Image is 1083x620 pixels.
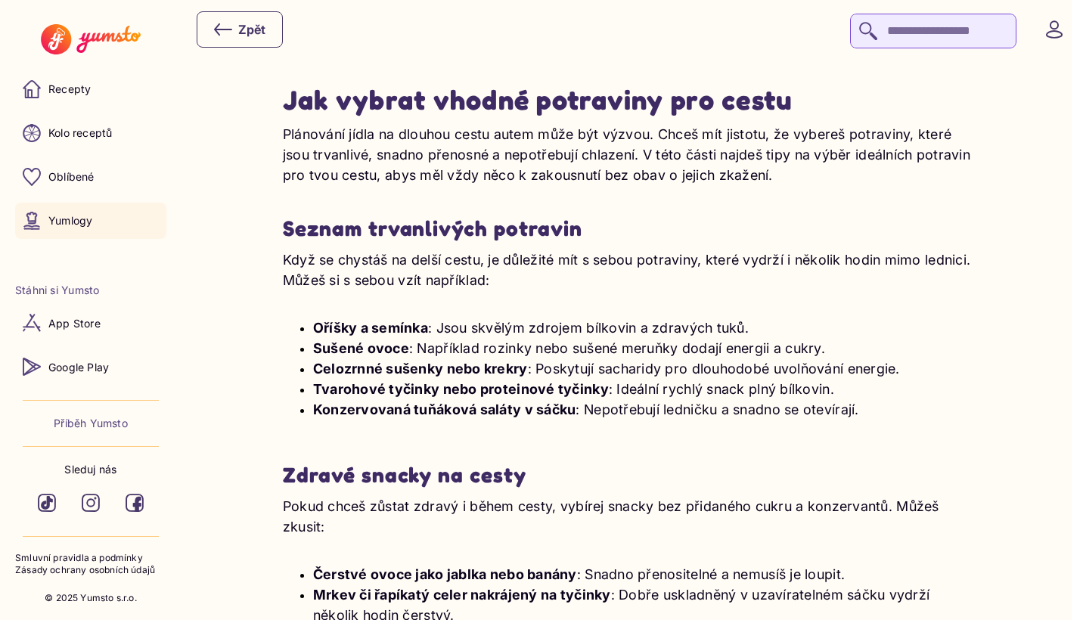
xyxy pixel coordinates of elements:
[48,213,92,228] p: Yumlogy
[15,305,166,341] a: App Store
[313,401,576,417] strong: Konzervovaná tuňáková saláty v sáčku
[283,124,971,185] p: Plánování jídla na dlouhou cestu autem může být výzvou. Chceš mít jistotu, že vybereš potraviny, ...
[313,320,428,336] strong: Oříšky a semínka
[313,318,971,338] p: : Jsou skvělým zdrojem bílkovin a zdravých tuků.
[313,566,577,582] strong: Čerstvé ovoce jako jablka nebo banány
[48,169,95,184] p: Oblíbené
[15,203,166,239] a: Yumlogy
[313,361,528,377] strong: Celozrnné sušenky nebo krekry
[283,82,971,116] h2: Jak vybrat vhodné potraviny pro cestu
[15,159,166,195] a: Oblíbené
[15,283,166,298] li: Stáhni si Yumsto
[48,360,109,375] p: Google Play
[15,552,166,565] a: Smluvní pravidla a podmínky
[313,340,409,356] strong: Sušené ovoce
[45,592,137,605] p: © 2025 Yumsto s.r.o.
[15,349,166,385] a: Google Play
[197,11,283,48] button: Zpět
[15,564,166,577] a: Zásady ochrany osobních údajů
[313,338,971,358] p: : Například rozinky nebo sušené meruňky dodají energii a cukry.
[313,379,971,399] p: : Ideální rychlý snack plný bílkovin.
[313,381,609,397] strong: Tvarohové tyčinky nebo proteinové tyčinky
[313,587,611,603] strong: Mrkev či řapíkatý celer nakrájený na tyčinky
[283,250,971,290] p: Když se chystáš na delší cestu, je důležité mít s sebou potraviny, které vydrží i několik hodin m...
[41,24,140,54] img: Yumsto logo
[48,316,101,331] p: App Store
[313,564,971,584] p: : Snadno přenositelné a nemusíš je loupit.
[48,82,91,97] p: Recepty
[64,462,116,477] p: Sleduj nás
[313,358,971,379] p: : Poskytují sacharidy pro dlouhodobé uvolňování energie.
[54,416,128,431] a: Příběh Yumsto
[313,399,971,420] p: : Nepotřebují ledničku a snadno se otevírají.
[15,115,166,151] a: Kolo receptů
[15,71,166,107] a: Recepty
[283,462,971,488] h3: Zdravé snacky na cesty
[48,126,113,141] p: Kolo receptů
[283,496,971,537] p: Pokud chceš zůstat zdravý i během cesty, vybírej snacky bez přidaného cukru a konzervantů. Můžeš ...
[283,215,971,242] h3: Seznam trvanlivých potravin
[214,20,265,39] div: Zpět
